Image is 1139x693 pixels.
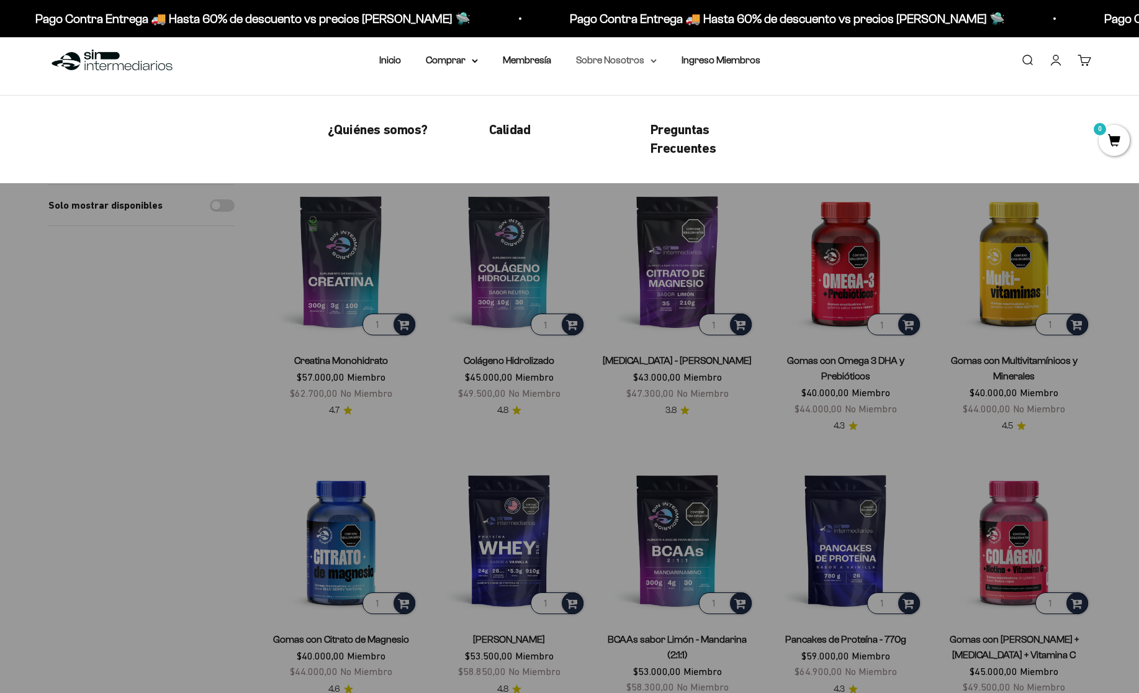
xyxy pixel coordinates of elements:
a: BCAAs sabor Limón - Mandarina (2:1:1) [608,634,747,660]
span: $45.000,00 [970,666,1017,677]
a: Inicio [379,55,401,65]
a: Ingreso Miembros [682,55,760,65]
span: $43.000,00 [633,371,681,383]
span: No Miembro [1013,681,1065,692]
span: No Miembro [845,666,897,677]
span: $58.850,00 [458,666,506,677]
span: 4.8 [497,404,508,417]
span: $45.000,00 [465,371,513,383]
span: $53.000,00 [633,666,681,677]
a: Preguntas Frecuentes [651,120,762,159]
span: $53.500,00 [465,650,513,661]
span: $40.000,00 [801,387,849,398]
span: Miembro [347,371,385,383]
a: [MEDICAL_DATA] - [PERSON_NAME] [603,355,752,366]
span: 4.3 [834,419,845,433]
summary: Sobre Nosotros [576,52,657,68]
span: $49.500,00 [458,387,506,399]
span: $49.500,00 [963,681,1011,692]
a: Pancakes de Proteína - 770g [785,634,906,645]
span: $57.000,00 [297,371,344,383]
a: Membresía [503,55,551,65]
span: No Miembro [1013,403,1065,414]
a: [PERSON_NAME] [473,634,545,645]
a: 0 [1099,135,1130,148]
span: No Miembro [677,387,729,399]
span: Preguntas Frecuentes [651,122,716,156]
span: $59.000,00 [801,650,849,661]
span: Miembro [515,650,554,661]
mark: 0 [1092,122,1107,137]
a: Calidad [489,120,531,140]
span: Miembro [515,371,554,383]
span: Miembro [852,387,890,398]
span: No Miembro [340,387,392,399]
span: ¿Quiénes somos? [328,122,428,137]
span: No Miembro [677,681,729,692]
a: 4.84.8 de 5.0 estrellas [497,404,521,417]
span: $62.700,00 [290,387,338,399]
span: 4.7 [329,404,340,417]
a: Gomas con Citrato de Magnesio [273,634,409,645]
p: Pago Contra Entrega 🚚 Hasta 60% de descuento vs precios [PERSON_NAME] 🛸 [339,9,774,29]
span: Calidad [489,122,531,137]
span: No Miembro [508,666,560,677]
span: Miembro [683,371,722,383]
span: No Miembro [340,666,392,677]
span: 3.8 [665,404,677,417]
span: $47.300,00 [626,387,674,399]
span: Miembro [683,666,722,677]
a: Gomas con [PERSON_NAME] + [MEDICAL_DATA] + Vitamina C [950,634,1079,660]
a: Gomas con Multivitamínicos y Minerales [951,355,1078,381]
span: $44.000,00 [795,403,842,414]
a: 4.34.3 de 5.0 estrellas [834,419,858,433]
span: Miembro [1020,666,1058,677]
span: 4.5 [1002,419,1013,433]
span: No Miembro [508,387,560,399]
span: $44.000,00 [963,403,1011,414]
a: Colágeno Hidrolizado [464,355,554,366]
span: $40.000,00 [297,650,344,661]
a: Creatina Monohidrato [294,355,388,366]
span: Miembro [852,650,890,661]
span: $40.000,00 [970,387,1017,398]
a: Gomas con Omega 3 DHA y Prebióticos [787,355,904,381]
span: Miembro [1020,387,1058,398]
a: 3.83.8 de 5.0 estrellas [665,404,690,417]
label: Solo mostrar disponibles [48,197,163,214]
span: No Miembro [845,403,897,414]
span: Miembro [347,650,385,661]
a: 4.54.5 de 5.0 estrellas [1002,419,1026,433]
span: $64.900,00 [795,666,842,677]
span: $44.000,00 [290,666,338,677]
span: $58.300,00 [626,681,674,692]
summary: Comprar [426,52,478,68]
a: 4.74.7 de 5.0 estrellas [329,404,353,417]
a: ¿Quiénes somos? [328,120,428,140]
